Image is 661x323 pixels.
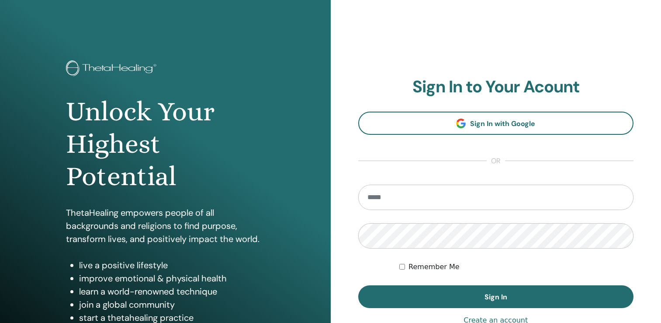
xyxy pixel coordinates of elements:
[487,156,505,166] span: or
[79,272,264,285] li: improve emotional & physical health
[485,292,507,302] span: Sign In
[358,285,634,308] button: Sign In
[408,262,460,272] label: Remember Me
[470,119,535,128] span: Sign In with Google
[79,298,264,311] li: join a global community
[66,206,264,246] p: ThetaHealing empowers people of all backgrounds and religions to find purpose, transform lives, a...
[79,285,264,298] li: learn a world-renowned technique
[79,259,264,272] li: live a positive lifestyle
[358,112,634,135] a: Sign In with Google
[358,77,634,97] h2: Sign In to Your Acount
[399,262,633,272] div: Keep me authenticated indefinitely or until I manually logout
[66,95,264,193] h1: Unlock Your Highest Potential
